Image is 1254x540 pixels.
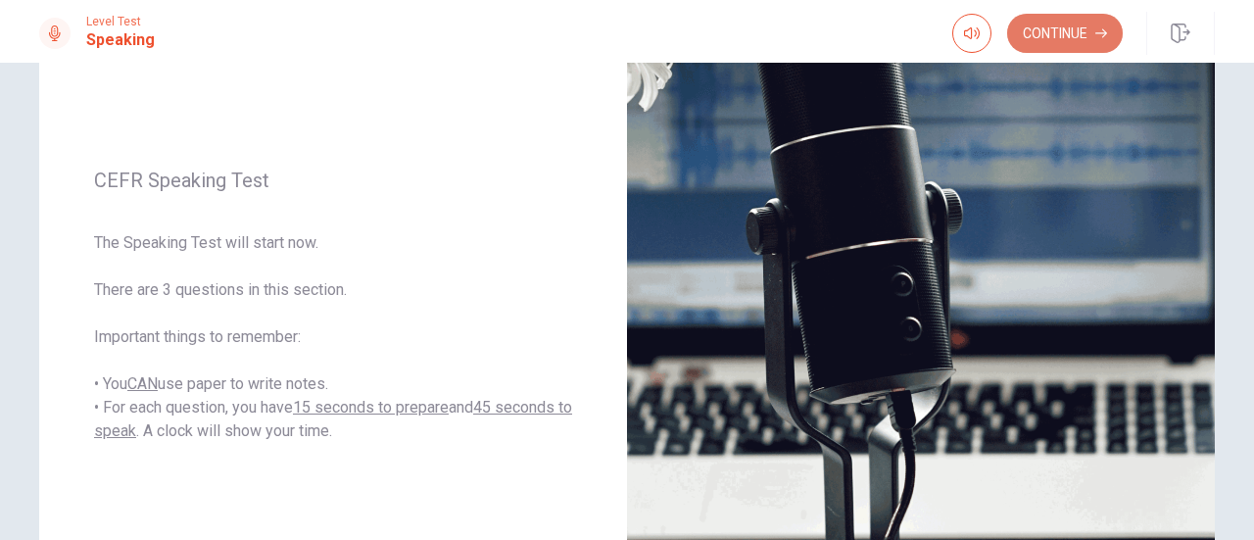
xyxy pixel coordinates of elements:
h1: Speaking [86,28,155,52]
span: The Speaking Test will start now. There are 3 questions in this section. Important things to reme... [94,231,572,443]
u: CAN [127,374,158,393]
span: Level Test [86,15,155,28]
span: CEFR Speaking Test [94,169,572,192]
u: 15 seconds to prepare [293,398,449,417]
button: Continue [1007,14,1123,53]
